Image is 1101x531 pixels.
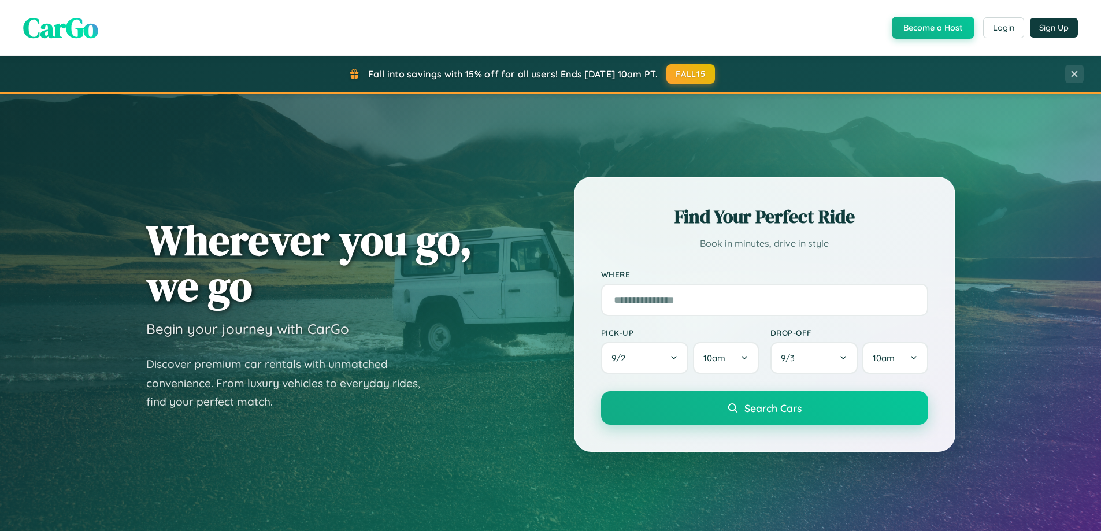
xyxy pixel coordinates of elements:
[601,235,928,252] p: Book in minutes, drive in style
[601,342,689,374] button: 9/2
[862,342,928,374] button: 10am
[781,352,800,363] span: 9 / 3
[611,352,631,363] span: 9 / 2
[744,402,802,414] span: Search Cars
[983,17,1024,38] button: Login
[146,320,349,337] h3: Begin your journey with CarGo
[601,391,928,425] button: Search Cars
[601,328,759,337] label: Pick-up
[666,64,715,84] button: FALL15
[23,9,98,47] span: CarGo
[601,204,928,229] h2: Find Your Perfect Ride
[770,328,928,337] label: Drop-off
[892,17,974,39] button: Become a Host
[601,269,928,279] label: Where
[873,352,895,363] span: 10am
[693,342,758,374] button: 10am
[146,355,435,411] p: Discover premium car rentals with unmatched convenience. From luxury vehicles to everyday rides, ...
[770,342,858,374] button: 9/3
[146,217,472,309] h1: Wherever you go, we go
[368,68,658,80] span: Fall into savings with 15% off for all users! Ends [DATE] 10am PT.
[1030,18,1078,38] button: Sign Up
[703,352,725,363] span: 10am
